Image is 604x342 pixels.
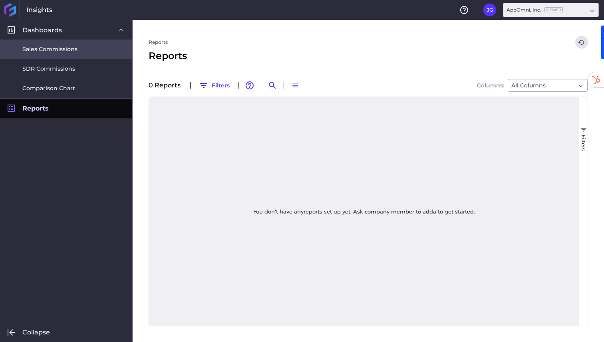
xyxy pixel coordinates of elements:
[22,84,75,93] span: Comparison Chart
[503,3,599,17] div: Dropdown select
[458,103,491,110] span: Created By
[258,103,282,110] span: Created
[22,26,62,34] span: Dashboards
[358,103,398,110] span: Last Updated
[511,81,546,90] span: All Columns
[22,45,77,53] span: Sales Commissions
[477,83,504,88] span: Columns:
[149,39,168,46] a: Reports
[544,7,563,12] ins: Viewer
[244,199,485,224] div: You don’t have any report s set up yet. Ask company member to add a to get started.
[195,79,233,92] button: Filters
[22,65,75,73] span: SDR Commissions
[149,82,185,89] div: 0 Report s
[159,103,198,110] span: Report Name
[149,49,187,63] span: Reports
[508,79,588,92] div: Dropdown select
[580,134,587,151] span: Filters
[458,4,471,16] button: Help
[507,6,563,14] div: AppOmni, Inc.
[22,104,49,113] span: Reports
[575,36,588,49] button: Refresh
[483,4,496,16] button: User Menu
[22,328,50,336] span: Collapse
[266,79,279,92] button: Search by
